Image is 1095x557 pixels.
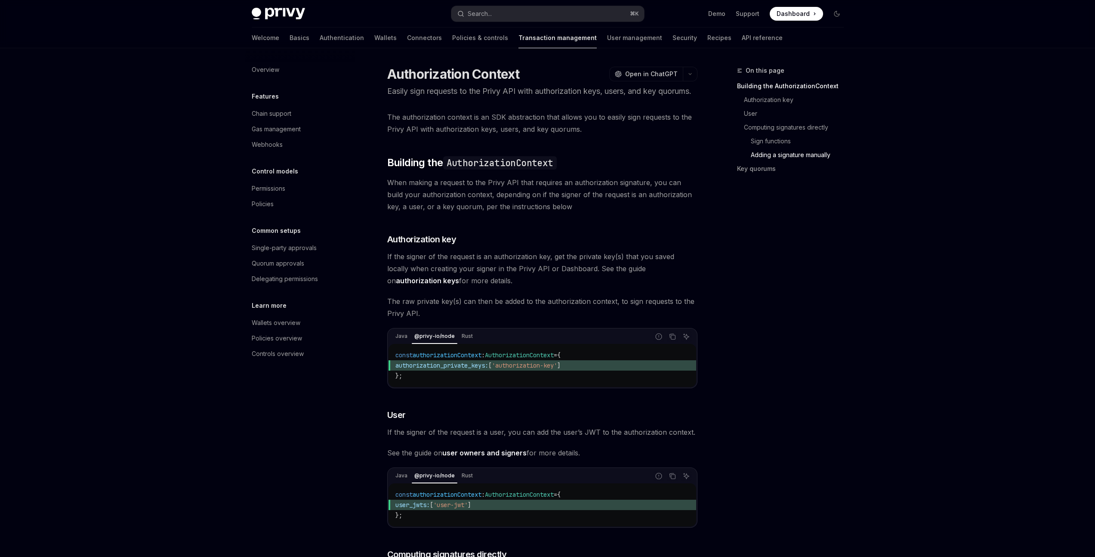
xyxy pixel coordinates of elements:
div: Controls overview [252,349,304,359]
div: Rust [459,331,475,341]
span: ] [557,362,561,369]
code: AuthorizationContext [443,156,557,170]
span: authorizationContext [413,351,481,359]
a: User management [607,28,662,48]
span: The raw private key(s) can then be added to the authorization context, to sign requests to the Pr... [387,295,697,319]
span: Open in ChatGPT [625,70,678,78]
button: Ask AI [681,331,692,342]
a: Sign functions [737,134,851,148]
a: Basics [290,28,309,48]
a: Adding a signature manually [737,148,851,162]
span: user_jwts: [395,501,430,509]
div: Wallets overview [252,318,300,328]
span: authorizationContext [413,491,481,498]
a: Wallets overview [245,315,355,331]
div: Rust [459,470,475,481]
button: Report incorrect code [653,470,664,482]
a: authorization keys [396,276,459,285]
h5: Control models [252,166,298,176]
span: const [395,491,413,498]
button: Ask AI [681,470,692,482]
span: If the signer of the request is an authorization key, get the private key(s) that you saved local... [387,251,697,287]
a: Security [672,28,697,48]
a: Wallets [374,28,397,48]
a: User [737,107,851,121]
a: Connectors [407,28,442,48]
a: Key quorums [737,162,851,176]
span: ⌘ K [630,10,639,17]
div: Single-party approvals [252,243,317,253]
a: Demo [708,9,725,18]
span: { [557,491,561,498]
div: Delegating permissions [252,274,318,284]
span: AuthorizationContext [485,491,554,498]
div: Webhooks [252,139,283,150]
span: }; [395,511,402,519]
a: Authorization key [737,93,851,107]
a: Policies & controls [452,28,508,48]
button: Open in ChatGPT [609,67,683,81]
p: Easily sign requests to the Privy API with authorization keys, users, and key quorums. [387,85,697,97]
a: Single-party approvals [245,240,355,256]
a: Policies [245,196,355,212]
div: Permissions [252,183,285,194]
div: Java [393,470,410,481]
a: Delegating permissions [245,271,355,287]
div: Overview [252,65,279,75]
span: authorization_private_keys: [395,362,488,369]
div: Search... [468,9,492,19]
h1: Authorization Context [387,66,519,82]
button: Report incorrect code [653,331,664,342]
div: @privy-io/node [412,470,457,481]
span: [ [430,501,433,509]
h5: Learn more [252,300,287,311]
a: Quorum approvals [245,256,355,271]
a: Chain support [245,106,355,121]
div: Chain support [252,108,291,119]
a: Webhooks [245,137,355,152]
a: Computing signatures directly [737,121,851,134]
a: Overview [245,62,355,77]
a: Authentication [320,28,364,48]
span: See the guide on for more details. [387,447,697,459]
h5: Common setups [252,226,301,236]
span: = [554,491,557,498]
span: 'authorization-key' [492,362,557,369]
a: Transaction management [518,28,597,48]
span: = [554,351,557,359]
a: Recipes [707,28,731,48]
span: : [481,491,485,498]
button: Open search [451,6,644,22]
button: Copy the contents from the code block [667,331,678,342]
span: const [395,351,413,359]
a: Policies overview [245,331,355,346]
a: Gas management [245,121,355,137]
span: : [481,351,485,359]
a: Controls overview [245,346,355,362]
span: 'user-jwt' [433,501,468,509]
a: Building the AuthorizationContext [737,79,851,93]
span: If the signer of the request is a user, you can add the user’s JWT to the authorization context. [387,426,697,438]
div: Policies [252,199,274,209]
div: Quorum approvals [252,258,304,269]
span: Dashboard [777,9,810,18]
span: [ [488,362,492,369]
span: User [387,409,406,421]
h5: Features [252,91,279,102]
span: Authorization key [387,233,457,245]
img: dark logo [252,8,305,20]
a: Welcome [252,28,279,48]
span: ] [468,501,471,509]
span: Building the [387,156,557,170]
div: Java [393,331,410,341]
div: Policies overview [252,333,302,343]
button: Toggle dark mode [830,7,844,21]
span: On this page [746,65,784,76]
span: { [557,351,561,359]
a: Dashboard [770,7,823,21]
button: Copy the contents from the code block [667,470,678,482]
a: Support [736,9,759,18]
span: The authorization context is an SDK abstraction that allows you to easily sign requests to the Pr... [387,111,697,135]
span: AuthorizationContext [485,351,554,359]
span: }; [395,372,402,380]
